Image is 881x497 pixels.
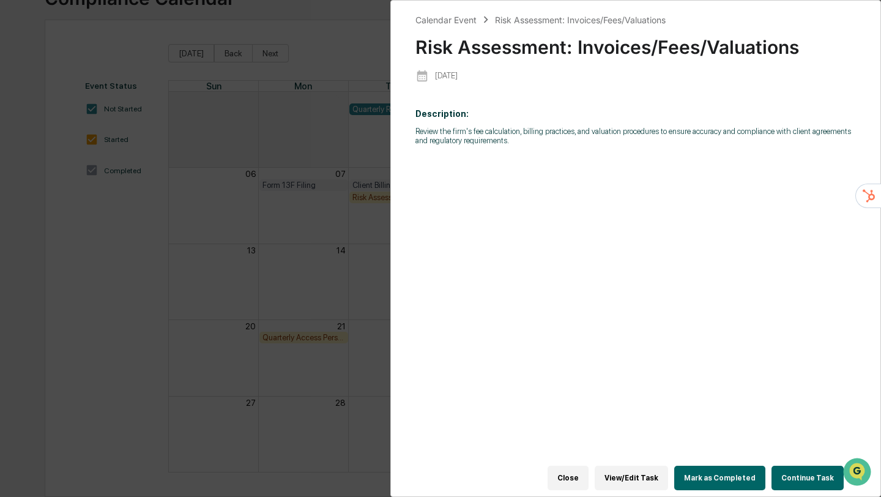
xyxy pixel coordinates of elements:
a: 🖐️Preclearance [7,149,84,171]
p: How can we help? [12,26,223,45]
p: [DATE] [435,71,458,80]
span: Data Lookup [24,177,77,190]
button: View/Edit Task [595,466,668,490]
button: Continue Task [771,466,844,490]
input: Clear [32,56,202,69]
div: Start new chat [42,94,201,106]
button: Start new chat [208,97,223,112]
div: Risk Assessment: Invoices/Fees/Valuations [415,26,856,58]
div: 🖐️ [12,155,22,165]
a: 🔎Data Lookup [7,173,82,195]
div: 🗄️ [89,155,99,165]
button: Mark as Completed [674,466,765,490]
div: 🔎 [12,179,22,189]
a: Powered byPylon [86,207,148,217]
span: Pylon [122,207,148,217]
button: Close [548,466,589,490]
a: 🗄️Attestations [84,149,157,171]
div: We're available if you need us! [42,106,155,116]
p: Review the firm's fee calculation, billing practices, and valuation procedures to ensure accuracy... [415,127,856,145]
span: Attestations [101,154,152,166]
div: Risk Assessment: Invoices/Fees/Valuations [495,15,666,25]
b: Description: [415,109,469,119]
iframe: Open customer support [842,457,875,490]
span: Preclearance [24,154,79,166]
div: Calendar Event [415,15,477,25]
img: 1746055101610-c473b297-6a78-478c-a979-82029cc54cd1 [12,94,34,116]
